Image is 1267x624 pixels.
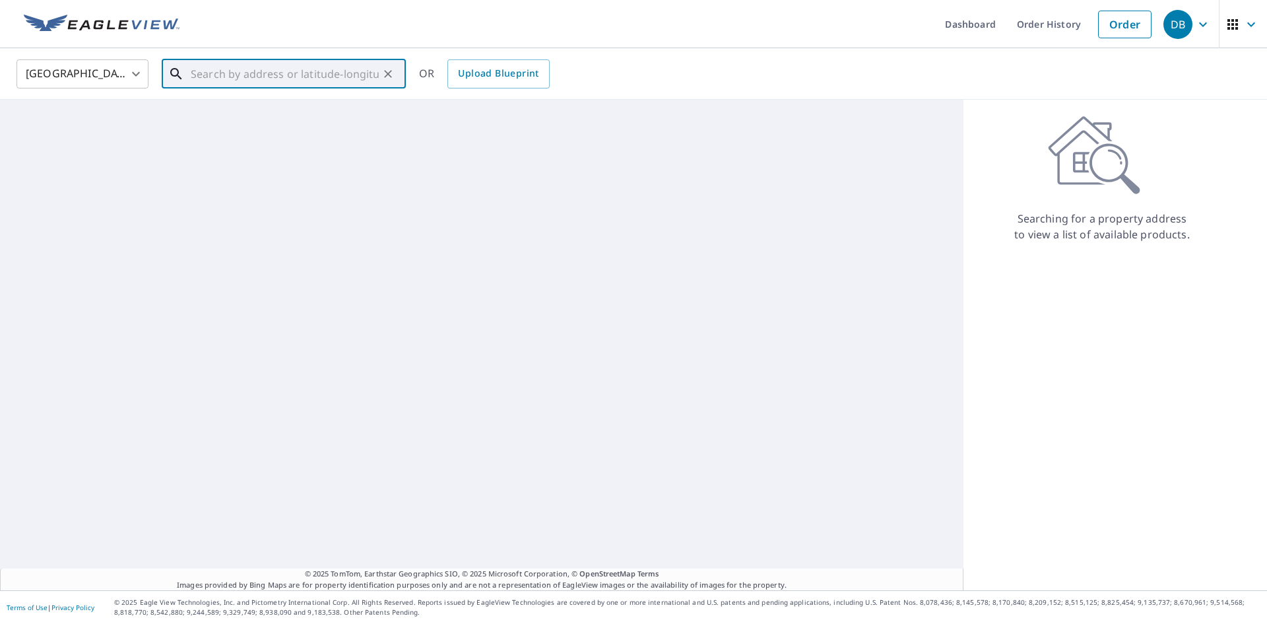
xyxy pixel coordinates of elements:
[114,598,1260,617] p: © 2025 Eagle View Technologies, Inc. and Pictometry International Corp. All Rights Reserved. Repo...
[305,569,659,580] span: © 2025 TomTom, Earthstar Geographics SIO, © 2025 Microsoft Corporation, ©
[447,59,549,88] a: Upload Blueprint
[24,15,179,34] img: EV Logo
[1014,211,1190,242] p: Searching for a property address to view a list of available products.
[1098,11,1152,38] a: Order
[637,569,659,578] a: Terms
[579,569,635,578] a: OpenStreetMap
[458,65,538,82] span: Upload Blueprint
[51,603,94,612] a: Privacy Policy
[1163,10,1192,39] div: DB
[7,603,48,612] a: Terms of Use
[419,59,550,88] div: OR
[16,55,148,92] div: [GEOGRAPHIC_DATA]
[7,604,94,611] p: |
[191,55,379,92] input: Search by address or latitude-longitude
[379,65,397,83] button: Clear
